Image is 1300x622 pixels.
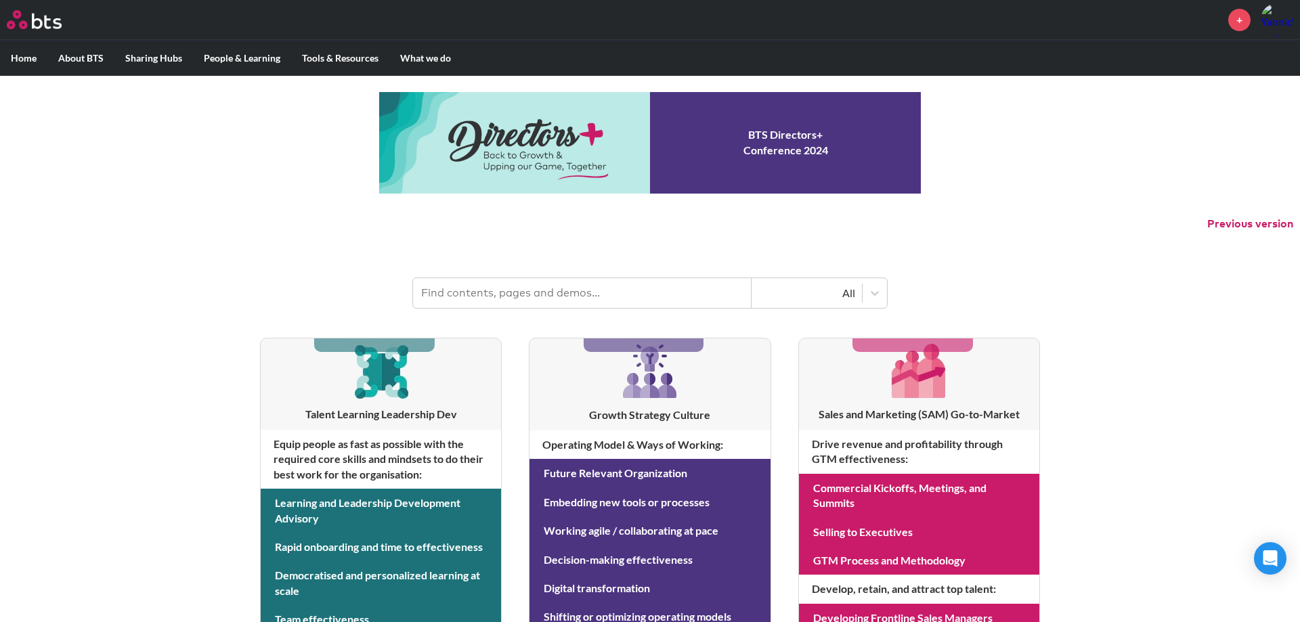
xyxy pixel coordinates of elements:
h3: Growth Strategy Culture [529,407,770,422]
img: [object Object] [617,338,682,403]
label: What we do [389,41,462,76]
h3: Sales and Marketing (SAM) Go-to-Market [799,407,1039,422]
img: [object Object] [887,338,951,403]
img: [object Object] [349,338,413,403]
label: People & Learning [193,41,291,76]
h3: Talent Learning Leadership Dev [261,407,501,422]
img: BTS Logo [7,10,62,29]
label: About BTS [47,41,114,76]
a: Go home [7,10,87,29]
label: Sharing Hubs [114,41,193,76]
h4: Drive revenue and profitability through GTM effectiveness : [799,430,1039,474]
button: Previous version [1207,217,1293,231]
h4: Operating Model & Ways of Working : [529,430,770,459]
a: Profile [1261,3,1293,36]
img: Yannick Kunz [1261,3,1293,36]
h4: Equip people as fast as possible with the required core skills and mindsets to do their best work... [261,430,501,489]
input: Find contents, pages and demos... [413,278,752,308]
label: Tools & Resources [291,41,389,76]
div: Open Intercom Messenger [1254,542,1286,575]
div: All [758,286,855,301]
a: Conference 2024 [379,92,921,194]
a: + [1228,9,1251,31]
h4: Develop, retain, and attract top talent : [799,575,1039,603]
